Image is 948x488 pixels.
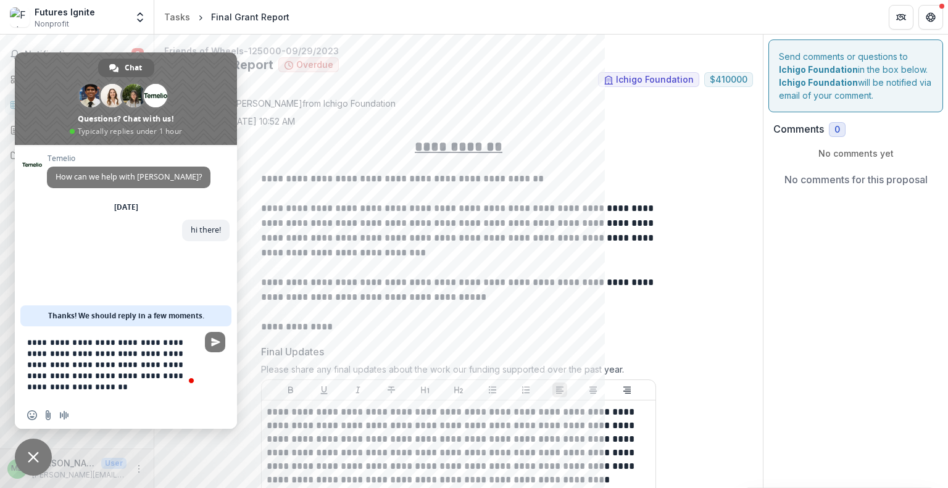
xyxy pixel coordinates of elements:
[620,383,634,397] button: Align Right
[43,410,53,420] span: Send a file
[779,64,858,75] strong: Ichigo Foundation
[283,383,298,397] button: Bold
[114,204,138,211] div: [DATE]
[59,410,69,420] span: Audio message
[35,6,95,19] div: Futures Ignite
[784,172,928,187] p: No comments for this proposal
[616,75,694,85] span: Ichigo Foundation
[918,5,943,30] button: Get Help
[101,458,127,469] p: User
[131,48,144,60] span: 2
[174,97,743,110] p: : [PERSON_NAME] from Ichigo Foundation
[485,383,500,397] button: Bullet List
[159,8,294,26] nav: breadcrumb
[518,383,533,397] button: Ordered List
[5,120,149,140] a: Proposals
[125,59,142,77] span: Chat
[351,383,365,397] button: Italicize
[32,457,96,469] p: [PERSON_NAME]
[27,410,37,420] span: Insert an emoji
[5,94,149,115] a: Tasks
[47,154,210,163] span: Temelio
[98,59,154,77] a: Chat
[384,383,399,397] button: Strike
[552,383,567,397] button: Align Left
[834,125,840,135] span: 0
[418,383,433,397] button: Heading 1
[191,225,221,235] span: hi there!
[779,77,858,88] strong: Ichigo Foundation
[131,5,149,30] button: Open entity switcher
[261,344,324,359] p: Final Updates
[773,123,824,135] h2: Comments
[5,44,149,64] button: Notifications2
[205,332,225,352] span: Send
[10,7,30,27] img: Futures Ignite
[159,8,195,26] a: Tasks
[768,39,943,112] div: Send comments or questions to in the box below. will be notified via email of your comment.
[48,305,204,326] span: Thanks! We should reply in a few moments.
[32,469,127,481] p: [PERSON_NAME][EMAIL_ADDRESS][PERSON_NAME][DOMAIN_NAME]
[131,461,146,476] button: More
[5,69,149,89] a: Dashboard
[56,172,202,182] span: How can we help with [PERSON_NAME]?
[261,364,656,379] div: Please share any final updates about the work our funding supported over the past year.
[164,44,753,57] p: Friends of Wheels-125000-09/29/2023
[211,10,289,23] div: Final Grant Report
[710,75,747,85] span: $ 410000
[15,439,52,476] a: Close chat
[35,19,69,30] span: Nonprofit
[586,383,601,397] button: Align Center
[773,147,938,160] p: No comments yet
[25,49,131,60] span: Notifications
[889,5,913,30] button: Partners
[451,383,466,397] button: Heading 2
[164,10,190,23] div: Tasks
[317,383,331,397] button: Underline
[27,326,200,402] textarea: To enrich screen reader interactions, please activate Accessibility in Grammarly extension settings
[11,465,23,473] div: Molly Delano
[5,145,149,165] a: Documents
[296,60,333,70] span: Overdue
